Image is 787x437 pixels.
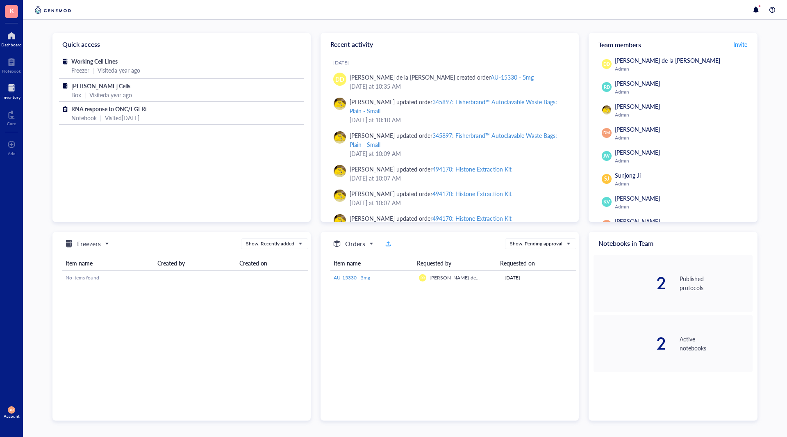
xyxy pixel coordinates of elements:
span: AP [604,221,610,229]
th: Created on [236,256,308,271]
div: Show: Recently added [246,240,294,247]
img: da48f3c6-a43e-4a2d-aade-5eac0d93827f.jpeg [334,165,346,177]
div: [PERSON_NAME] updated order [350,131,566,149]
a: Inventory [2,82,20,100]
th: Item name [330,256,414,271]
a: [PERSON_NAME] updated order345897: Fisherbrand™ Autoclavable Waste Bags: Plain - Small[DATE] at 1... [327,128,572,161]
span: [PERSON_NAME] [615,194,660,202]
img: da48f3c6-a43e-4a2d-aade-5eac0d93827f.jpeg [334,131,346,144]
a: Notebook [2,55,21,73]
th: Item name [62,256,154,271]
div: [PERSON_NAME] updated order [350,165,512,174]
div: | [84,90,86,99]
span: Sunjong Ji [615,171,641,179]
div: Recent activity [321,33,579,56]
div: Account [4,414,20,419]
div: Quick access [52,33,311,56]
th: Requested on [497,256,570,271]
span: K [9,5,14,16]
a: [PERSON_NAME] updated order494170: Histone Extraction Kit[DATE] at 10:07 AM [327,161,572,186]
th: Requested by [414,256,497,271]
span: KV [603,199,610,206]
div: 2 [594,335,666,352]
span: JW [603,153,610,159]
div: Published protocols [680,274,753,292]
a: [PERSON_NAME] updated order345897: Fisherbrand™ Autoclavable Waste Bags: Plain - Small[DATE] at 1... [327,94,572,128]
span: DD [421,276,425,279]
h5: Orders [345,239,365,249]
div: Notebook [2,69,21,73]
div: Visited a year ago [98,66,140,75]
span: DD [335,75,344,84]
div: Admin [615,112,749,118]
div: [DATE] [505,274,573,281]
div: [PERSON_NAME] updated order [350,189,512,198]
div: 2 [594,275,666,291]
span: [PERSON_NAME] de la [PERSON_NAME] [615,56,720,64]
div: Active notebooks [680,334,753,352]
div: Team members [589,33,757,56]
div: [DATE] at 10:07 AM [350,174,566,183]
span: AU-15330 - 5mg [334,274,370,281]
div: 494170: Histone Extraction Kit [432,190,511,198]
span: RNA response to ONC/EGFRi [71,105,147,113]
span: [PERSON_NAME] [615,125,660,133]
div: Admin [615,66,749,72]
div: [PERSON_NAME] updated order [350,97,566,115]
div: Admin [615,158,749,164]
div: 345897: Fisherbrand™ Autoclavable Waste Bags: Plain - Small [350,98,557,115]
span: DD [603,61,610,67]
th: Created by [154,256,236,271]
span: [PERSON_NAME] [615,102,660,110]
div: Admin [615,181,749,187]
div: Admin [615,89,749,95]
span: Working Cell Lines [71,57,118,65]
div: | [93,66,94,75]
div: Freezer [71,66,89,75]
span: SJ [604,175,609,183]
div: Visited a year ago [89,90,132,99]
div: [DATE] at 10:35 AM [350,82,566,91]
img: da48f3c6-a43e-4a2d-aade-5eac0d93827f.jpeg [334,98,346,110]
div: No items found [66,274,305,281]
div: [PERSON_NAME] de la [PERSON_NAME] created order [350,73,534,82]
a: AU-15330 - 5mg [334,274,412,281]
div: 345897: Fisherbrand™ Autoclavable Waste Bags: Plain - Small [350,131,557,149]
div: 494170: Histone Extraction Kit [432,165,511,173]
div: Admin [615,135,749,141]
button: Invite [733,38,748,51]
span: [PERSON_NAME] [615,217,660,225]
div: Notebook [71,113,97,122]
div: Inventory [2,95,20,100]
span: [PERSON_NAME] de la [PERSON_NAME] [430,274,522,281]
div: [DATE] at 10:09 AM [350,149,566,158]
div: Core [7,121,16,126]
div: Notebooks in Team [589,232,757,255]
div: Dashboard [1,42,22,47]
div: Box [71,90,81,99]
div: Show: Pending approval [510,240,562,247]
span: [PERSON_NAME] Cells [71,82,130,90]
span: DM [603,130,610,136]
img: genemod-logo [33,5,73,15]
span: [PERSON_NAME] [615,79,660,87]
a: [PERSON_NAME] updated order494170: Histone Extraction Kit[DATE] at 10:07 AM [327,186,572,210]
div: [DATE] at 10:07 AM [350,198,566,207]
h5: Freezers [77,239,101,249]
span: Invite [733,40,747,48]
img: da48f3c6-a43e-4a2d-aade-5eac0d93827f.jpeg [602,105,611,114]
div: Add [8,151,16,156]
div: Visited [DATE] [105,113,139,122]
div: [DATE] [333,59,572,66]
div: | [100,113,102,122]
a: DD[PERSON_NAME] de la [PERSON_NAME] created orderAU-15330 - 5mg[DATE] at 10:35 AM [327,69,572,94]
a: Core [7,108,16,126]
span: [PERSON_NAME] [615,148,660,156]
a: Dashboard [1,29,22,47]
div: Admin [615,204,749,210]
div: AU-15330 - 5mg [491,73,533,81]
img: da48f3c6-a43e-4a2d-aade-5eac0d93827f.jpeg [334,190,346,202]
span: DM [9,408,14,411]
div: [DATE] at 10:10 AM [350,115,566,124]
